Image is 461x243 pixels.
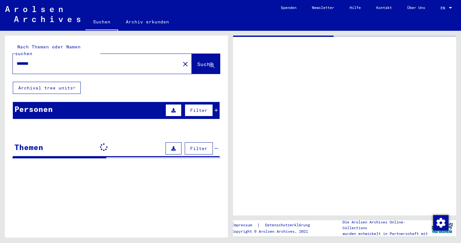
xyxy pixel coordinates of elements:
span: Filter [190,146,207,151]
span: Filter [190,107,207,113]
button: Suche [192,54,220,74]
img: yv_logo.png [430,220,454,236]
span: Suche [197,61,213,67]
p: Die Arolsen Archives Online-Collections [343,219,428,231]
div: | [232,222,318,229]
button: Filter [185,142,213,155]
button: Filter [185,104,213,116]
a: Suchen [85,14,118,31]
img: Arolsen_neg.svg [5,6,80,22]
mat-icon: close [182,60,189,68]
button: Archival tree units [13,82,81,94]
img: Zustimmung ändern [433,215,449,230]
mat-label: Nach Themen oder Namen suchen [15,44,81,56]
p: Copyright © Arolsen Archives, 2021 [232,229,318,234]
a: Datenschutzerklärung [260,222,318,229]
div: Themen [14,141,43,153]
button: Clear [179,57,192,70]
span: EN [441,6,448,10]
div: Personen [14,103,53,115]
p: wurden entwickelt in Partnerschaft mit [343,231,428,237]
a: Impressum [232,222,257,229]
a: Archiv erkunden [118,14,177,29]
